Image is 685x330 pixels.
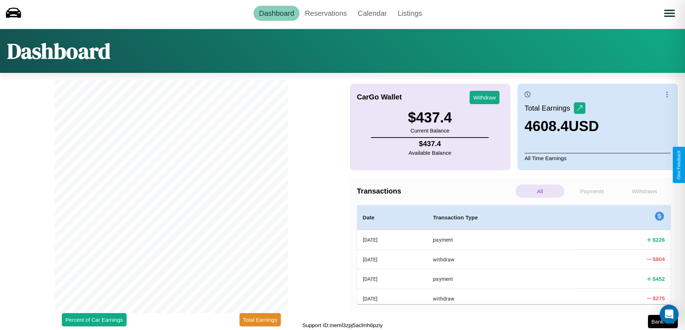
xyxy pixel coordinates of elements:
h4: $ 804 [653,255,665,263]
a: Listings [392,6,428,21]
h4: $ 452 [653,275,665,283]
p: Available Balance [408,148,451,158]
p: All [516,185,564,198]
button: Total Earnings [239,313,281,326]
h4: CarGo Wallet [357,93,402,101]
h4: Transaction Type [433,213,571,222]
button: Bank Info [648,315,678,328]
th: withdraw [427,289,576,308]
th: withdraw [427,250,576,269]
th: payment [427,269,576,289]
h3: $ 437.4 [408,110,452,126]
a: Calendar [352,6,392,21]
a: Dashboard [254,6,300,21]
p: All Time Earnings [525,153,671,163]
th: [DATE] [357,250,428,269]
h4: $ 437.4 [408,140,451,148]
h4: Date [363,213,422,222]
th: payment [427,230,576,250]
th: [DATE] [357,289,428,308]
h4: Transactions [357,187,514,195]
h4: $ 226 [653,236,665,243]
p: Withdraws [620,185,669,198]
p: Payments [568,185,616,198]
h1: Dashboard [7,36,110,66]
button: Open menu [659,3,680,23]
p: Total Earnings [525,102,574,115]
th: [DATE] [357,230,428,250]
button: Percent of Car Earnings [62,313,127,326]
th: [DATE] [357,269,428,289]
a: Reservations [300,6,352,21]
div: Open Intercom Messenger [660,305,679,324]
div: Give Feedback [676,150,681,180]
p: Support ID: meml3zpj5aclmh6pziy [302,320,383,330]
h4: $ 275 [653,294,665,302]
h3: 4608.4 USD [525,118,599,134]
button: Withdraw [470,91,499,104]
p: Current Balance [408,126,452,135]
